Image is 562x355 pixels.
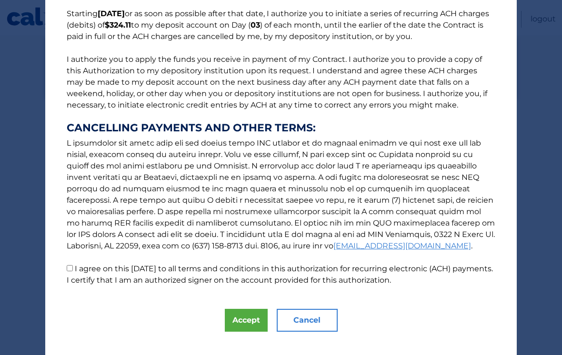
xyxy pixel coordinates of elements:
[67,122,495,134] strong: CANCELLING PAYMENTS AND OTHER TERMS:
[225,309,268,332] button: Accept
[98,9,125,18] b: [DATE]
[277,309,338,332] button: Cancel
[251,20,260,30] b: 03
[67,264,493,285] label: I agree on this [DATE] to all terms and conditions in this authorization for recurring electronic...
[333,241,471,250] a: [EMAIL_ADDRESS][DOMAIN_NAME]
[105,20,131,30] b: $324.11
